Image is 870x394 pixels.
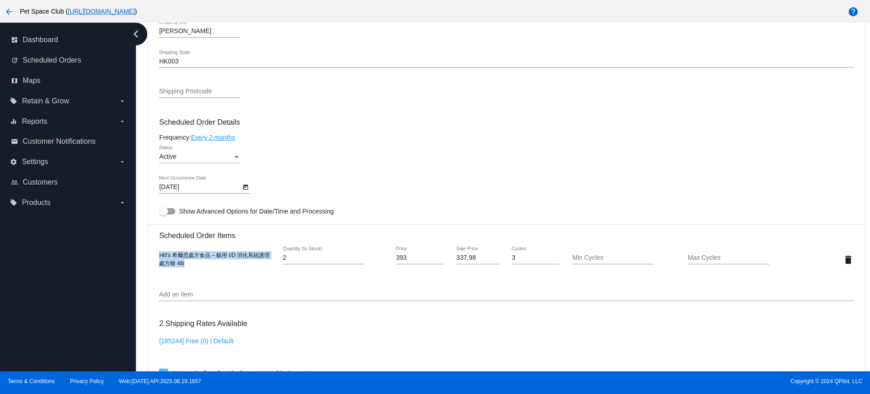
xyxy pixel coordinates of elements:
[119,158,126,165] i: arrow_drop_down
[10,97,17,105] i: local_offer
[848,6,859,17] mat-icon: help
[22,199,50,207] span: Products
[68,8,135,15] a: [URL][DOMAIN_NAME]
[23,178,58,186] span: Customers
[396,254,444,262] input: Price
[159,28,241,35] input: Shipping City
[159,314,247,333] h3: 2 Shipping Rates Available
[11,138,18,145] i: email
[11,53,126,68] a: update Scheduled Orders
[11,36,18,44] i: dashboard
[11,57,18,64] i: update
[11,73,126,88] a: map Maps
[159,134,854,141] div: Frequency:
[283,254,364,262] input: Quantity (In Stock)
[241,182,250,191] button: Open calendar
[159,337,233,345] a: [185244] Free (0) | Default
[11,134,126,149] a: email Customer Notifications
[119,199,126,206] i: arrow_drop_down
[4,6,14,17] mat-icon: arrow_back
[70,378,104,384] a: Privacy Policy
[119,97,126,105] i: arrow_drop_down
[159,88,241,95] input: Shipping Postcode
[159,118,854,126] h3: Scheduled Order Details
[159,252,270,267] span: Hill’s 希爾思處方食品 – 貓用 I/D 消化系統護理 處方糧 4lb
[159,224,854,240] h3: Scheduled Order Items
[191,134,235,141] a: Every 2 months
[119,118,126,125] i: arrow_drop_down
[11,77,18,84] i: map
[22,97,69,105] span: Retain & Grow
[20,8,137,15] span: Pet Space Club ( )
[23,77,40,85] span: Maps
[456,254,498,262] input: Sale Price
[10,158,17,165] i: settings
[159,58,854,65] input: Shipping State
[843,254,854,265] mat-icon: delete
[23,36,58,44] span: Dashboard
[10,118,17,125] i: equalizer
[23,137,96,146] span: Customer Notifications
[22,117,47,126] span: Reports
[22,158,48,166] span: Settings
[11,179,18,186] i: people_outline
[688,254,769,262] input: Max Cycles
[10,199,17,206] i: local_offer
[159,291,854,298] input: Add an item
[8,378,55,384] a: Terms & Conditions
[129,27,143,41] i: chevron_left
[159,184,241,191] input: Next Occurrence Date
[11,33,126,47] a: dashboard Dashboard
[443,378,862,384] span: Copyright © 2024 QPilot, LLC
[159,153,241,161] mat-select: Status
[159,153,176,160] span: Active
[11,175,126,190] a: people_outline Customers
[23,56,81,64] span: Scheduled Orders
[179,207,333,216] span: Show Advanced Options for Date/Time and Processing
[119,378,201,384] a: Web:[DATE] API:2025.08.19.1657
[572,254,654,262] input: Min Cycles
[172,368,309,379] span: Automatically select the lowest cost shipping rate
[512,254,559,262] input: Cycles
